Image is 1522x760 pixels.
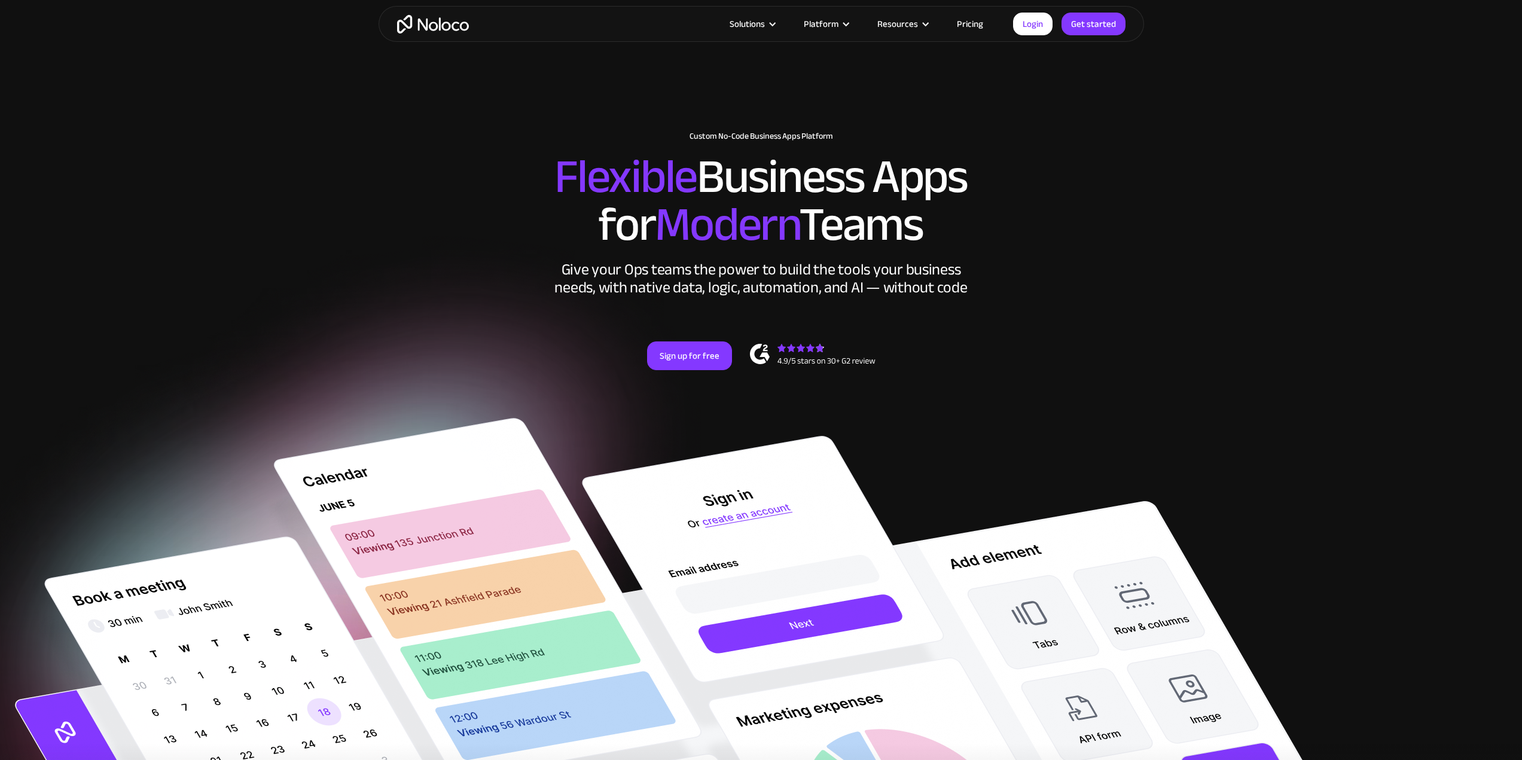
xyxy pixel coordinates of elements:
h2: Business Apps for Teams [391,153,1132,249]
div: Resources [877,16,918,32]
a: home [397,15,469,33]
div: Give your Ops teams the power to build the tools your business needs, with native data, logic, au... [552,261,971,297]
div: Platform [789,16,862,32]
span: Modern [655,180,799,269]
a: Pricing [942,16,998,32]
div: Resources [862,16,942,32]
h1: Custom No-Code Business Apps Platform [391,132,1132,141]
div: Solutions [730,16,765,32]
div: Platform [804,16,838,32]
div: Solutions [715,16,789,32]
a: Sign up for free [647,341,732,370]
a: Get started [1062,13,1126,35]
a: Login [1013,13,1053,35]
span: Flexible [554,132,697,221]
